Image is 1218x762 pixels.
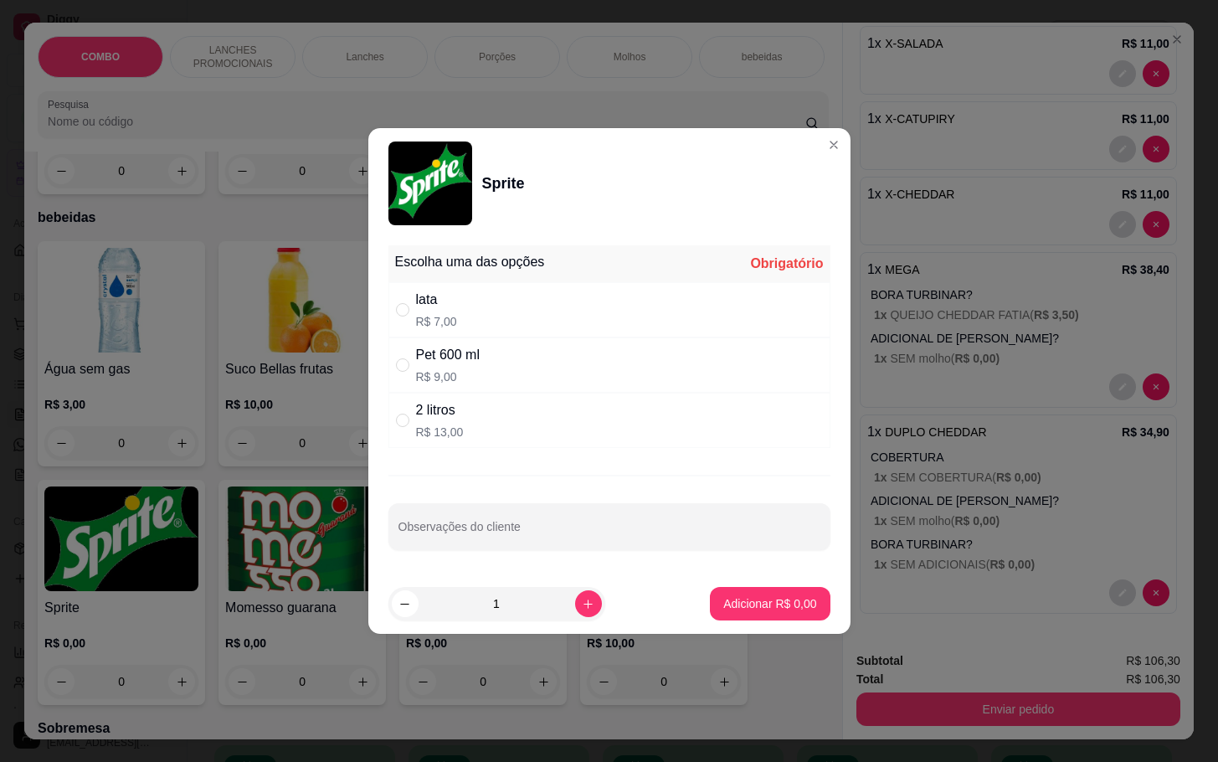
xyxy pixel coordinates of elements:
[750,254,823,274] div: Obrigatório
[482,172,525,195] div: Sprite
[416,400,464,420] div: 2 litros
[416,290,457,310] div: lata
[388,142,472,225] img: product-image
[710,587,830,620] button: Adicionar R$ 0,00
[575,590,602,617] button: increase-product-quantity
[416,313,457,330] p: R$ 7,00
[416,424,464,440] p: R$ 13,00
[395,252,545,272] div: Escolha uma das opções
[392,590,419,617] button: decrease-product-quantity
[416,345,480,365] div: Pet 600 ml
[398,525,820,542] input: Observações do cliente
[723,595,816,612] p: Adicionar R$ 0,00
[820,131,847,158] button: Close
[416,368,480,385] p: R$ 9,00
